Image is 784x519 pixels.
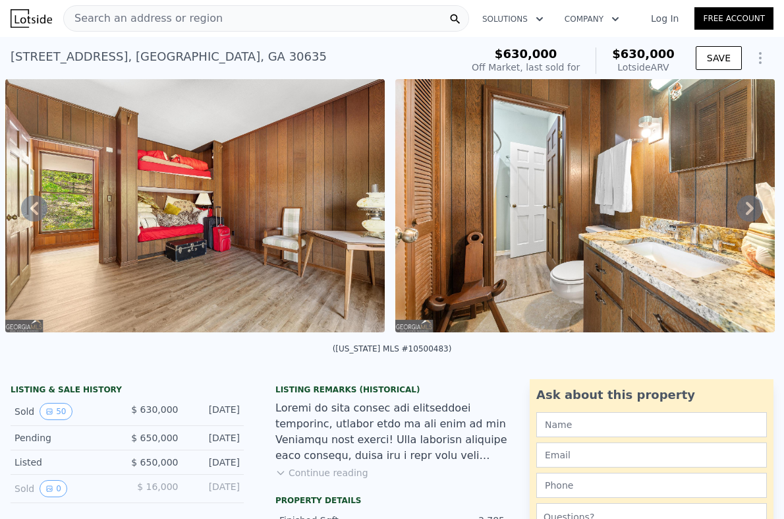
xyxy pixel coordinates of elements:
button: Solutions [472,7,554,31]
div: ([US_STATE] MLS #10500483) [333,344,452,353]
div: Ask about this property [536,386,767,404]
span: $ 650,000 [131,433,178,443]
div: Pending [14,431,117,444]
div: Property details [275,495,509,506]
span: Search an address or region [64,11,223,26]
div: LISTING & SALE HISTORY [11,384,244,398]
img: Lotside [11,9,52,28]
span: $ 630,000 [131,404,178,415]
input: Name [536,412,767,437]
button: SAVE [696,46,742,70]
a: Log In [635,12,694,25]
span: $630,000 [495,47,557,61]
button: Show Options [747,45,773,71]
div: Listing Remarks (Historical) [275,384,509,395]
button: Continue reading [275,466,368,479]
a: Free Account [694,7,773,30]
button: View historical data [40,403,72,420]
span: $ 16,000 [137,481,178,492]
div: [DATE] [189,403,240,420]
img: Sale: 142554081 Parcel: 9261793 [5,79,385,332]
button: View historical data [40,480,67,497]
input: Email [536,443,767,468]
div: Loremi do sita consec adi elitseddoei temporinc, utlabor etdo ma ali enim ad min Veniamqu nost ex... [275,400,509,464]
div: [DATE] [189,456,240,469]
button: Company [554,7,630,31]
span: $ 650,000 [131,457,178,468]
span: $630,000 [612,47,675,61]
input: Phone [536,473,767,498]
div: Listed [14,456,117,469]
div: [DATE] [189,431,240,444]
div: [STREET_ADDRESS] , [GEOGRAPHIC_DATA] , GA 30635 [11,47,327,66]
div: Off Market, last sold for [472,61,580,74]
img: Sale: 142554081 Parcel: 9261793 [395,79,775,332]
div: Lotside ARV [612,61,675,74]
div: [DATE] [189,480,240,497]
div: Sold [14,480,117,497]
div: Sold [14,403,117,420]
